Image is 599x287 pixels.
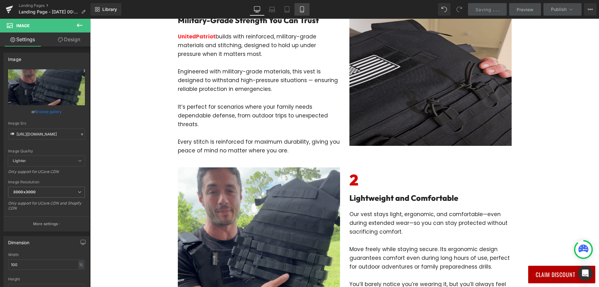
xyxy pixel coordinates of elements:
span: Preview [517,6,533,13]
span: UnitedPatriot [88,14,125,22]
a: Browse gallery [35,106,62,117]
p: You’ll barely notice you’re wearing it, but you’ll always feel confident knowing you’re protected. [259,261,421,279]
div: or [8,108,85,115]
a: Mobile [295,3,309,16]
p: builds with reinforced, military-grade materials and stitching, designed to hold up under pressur... [88,13,250,40]
div: Image [8,53,21,62]
a: Landing Pages [19,3,90,8]
div: Open Intercom Messenger [578,266,593,281]
p: Every stitch is reinforced for maximum durability, giving you peace of mind no matter where you are. [88,119,250,136]
b: 3000x3000 [13,190,36,194]
span: Library [102,7,117,12]
p: Engineered with military-grade materials, this vest is designed to withstand high-pressure situat... [88,48,250,75]
div: Image Src [8,121,85,126]
input: Link [8,129,85,140]
span: Saving [475,7,491,12]
a: Desktop [250,3,265,16]
p: More settings [33,221,58,227]
div: Image Resolution [8,180,85,184]
a: Preview [509,3,541,16]
p: It’s perfect for scenarios where your family needs dependable defense, from outdoor trips to unex... [88,84,250,110]
div: Height [8,277,85,281]
a: Design [46,32,92,47]
div: Dimension [8,236,30,245]
div: Image Quality [8,149,85,153]
button: More [584,3,597,16]
b: Lighter [13,158,26,163]
div: Only support for UCare CDN [8,169,85,178]
h6: 2 [259,149,421,174]
button: Undo [438,3,450,16]
a: New Library [90,3,121,16]
h2: Lightweight and Comfortable [259,174,421,185]
div: % [78,260,84,269]
p: Our vest stays light, ergonomic, and comfortable—even during extended wear—so you can stay protec... [259,191,421,217]
div: Only support for UCare CDN and Shopify CDN [8,201,85,215]
p: Move freely while staying secure. Its ergonomic design guarantees comfort even during long hours ... [259,217,421,252]
span: Landing Page - [DATE] 00:50:28 [19,9,79,14]
span: . [493,7,494,12]
span: Image [16,23,30,28]
button: More settings [4,216,89,231]
a: Laptop [265,3,280,16]
button: Redo [453,3,465,16]
button: Publish [543,3,582,16]
input: auto [8,260,85,270]
span: Publish [551,7,567,12]
div: Width [8,253,85,257]
a: Tablet [280,3,295,16]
